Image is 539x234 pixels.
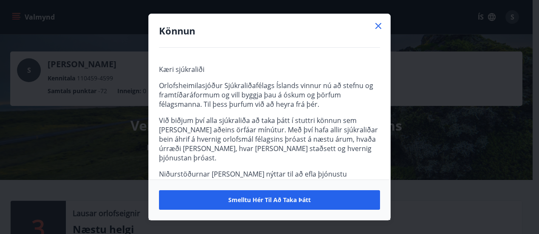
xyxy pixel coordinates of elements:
button: Smelltu hér til að taka þátt [159,190,380,210]
h4: Könnun [159,24,380,37]
p: Kæri sjúkraliði [159,65,380,74]
span: Smelltu hér til að taka þátt [228,196,311,204]
p: Niðurstöðurnar [PERSON_NAME] nýttar til að efla þjónustu Orlofsheimilasjóðsins. Svörin eru trúnað... [159,169,380,197]
p: Við biðjum því alla sjúkraliða að taka þátt í stuttri könnun sem [PERSON_NAME] aðeins örfáar mínú... [159,116,380,163]
p: Orlofsheimilasjóður Sjúkraliðafélags Íslands vinnur nú að stefnu og framtíðaráformum og vill bygg... [159,81,380,109]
